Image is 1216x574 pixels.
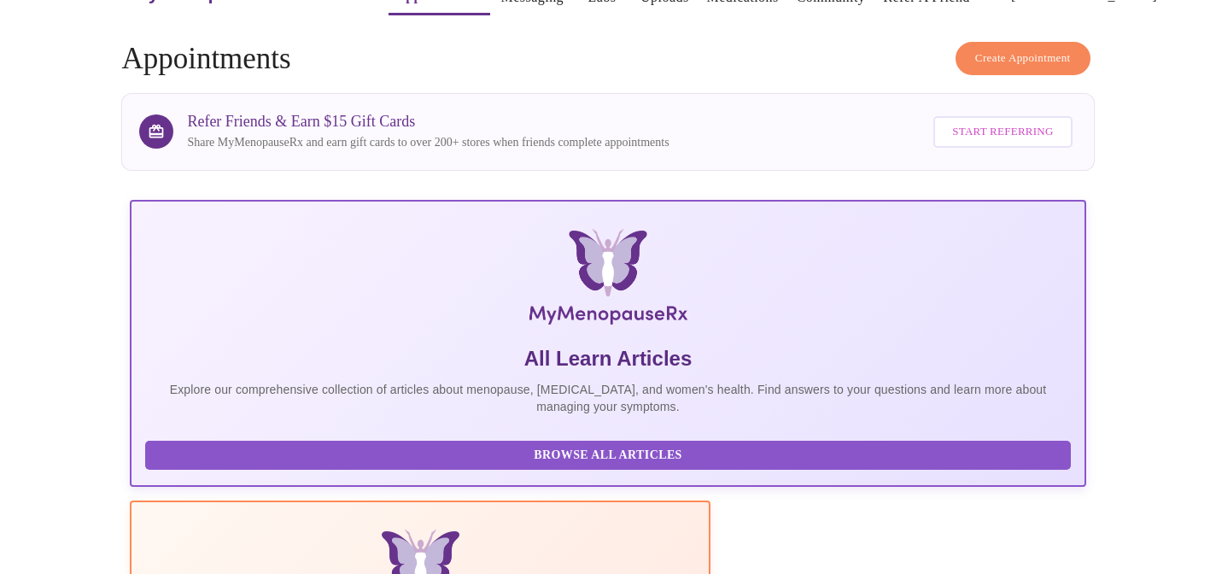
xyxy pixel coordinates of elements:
[145,381,1070,415] p: Explore our comprehensive collection of articles about menopause, [MEDICAL_DATA], and women's hea...
[952,122,1053,142] span: Start Referring
[187,113,669,131] h3: Refer Friends & Earn $15 Gift Cards
[929,108,1076,156] a: Start Referring
[975,49,1071,68] span: Create Appointment
[145,345,1070,372] h5: All Learn Articles
[162,445,1053,466] span: Browse All Articles
[289,229,927,331] img: MyMenopauseRx Logo
[145,447,1074,461] a: Browse All Articles
[145,441,1070,471] button: Browse All Articles
[121,42,1094,76] h4: Appointments
[933,116,1072,148] button: Start Referring
[956,42,1090,75] button: Create Appointment
[187,134,669,151] p: Share MyMenopauseRx and earn gift cards to over 200+ stores when friends complete appointments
